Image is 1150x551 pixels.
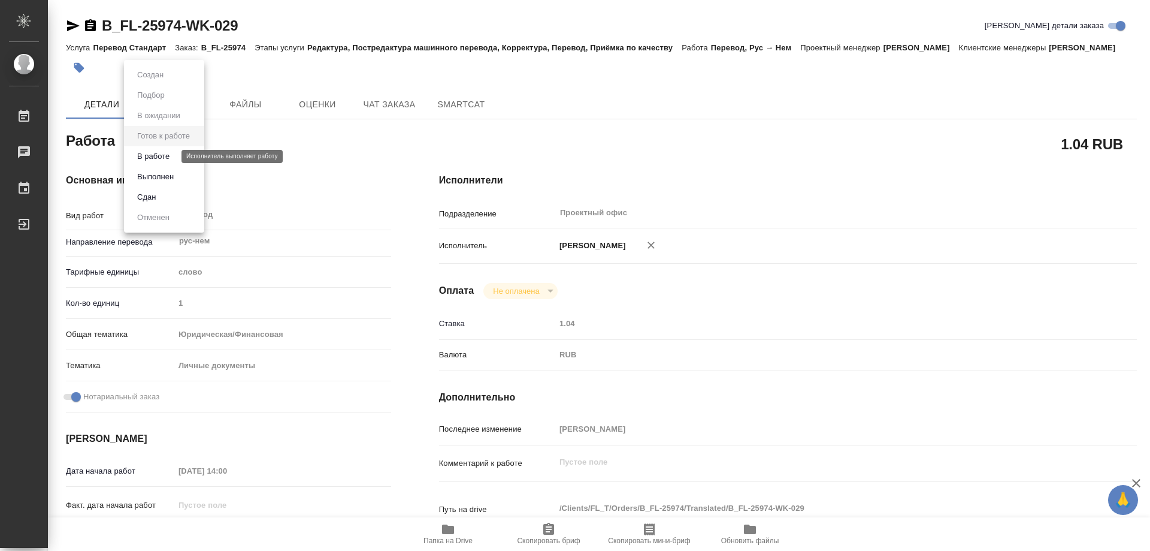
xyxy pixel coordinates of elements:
button: Сдан [134,191,159,204]
button: Выполнен [134,170,177,183]
button: В ожидании [134,109,184,122]
button: Создан [134,68,167,82]
button: В работе [134,150,173,163]
button: Подбор [134,89,168,102]
button: Отменен [134,211,173,224]
button: Готов к работе [134,130,193,143]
